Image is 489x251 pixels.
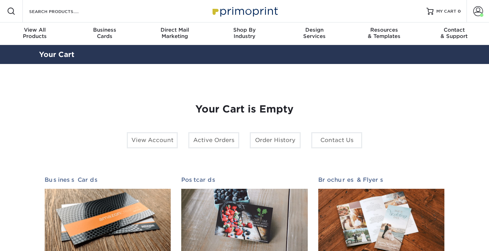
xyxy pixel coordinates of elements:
[209,4,280,19] img: Primoprint
[45,103,444,115] h1: Your Cart is Empty
[140,27,210,33] span: Direct Mail
[436,8,456,14] span: MY CART
[181,176,307,183] h2: Postcards
[210,27,280,33] span: Shop By
[458,9,461,14] span: 0
[318,176,444,183] h2: Brochures & Flyers
[210,27,280,39] div: Industry
[70,27,140,33] span: Business
[70,22,140,45] a: BusinessCards
[349,22,419,45] a: Resources& Templates
[419,27,489,33] span: Contact
[28,7,97,15] input: SEARCH PRODUCTS.....
[419,27,489,39] div: & Support
[279,22,349,45] a: DesignServices
[250,132,301,148] a: Order History
[419,22,489,45] a: Contact& Support
[349,27,419,33] span: Resources
[210,22,280,45] a: Shop ByIndustry
[140,22,210,45] a: Direct MailMarketing
[279,27,349,33] span: Design
[188,132,239,148] a: Active Orders
[39,50,74,59] a: Your Cart
[45,176,171,183] h2: Business Cards
[279,27,349,39] div: Services
[127,132,178,148] a: View Account
[311,132,362,148] a: Contact Us
[349,27,419,39] div: & Templates
[140,27,210,39] div: Marketing
[70,27,140,39] div: Cards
